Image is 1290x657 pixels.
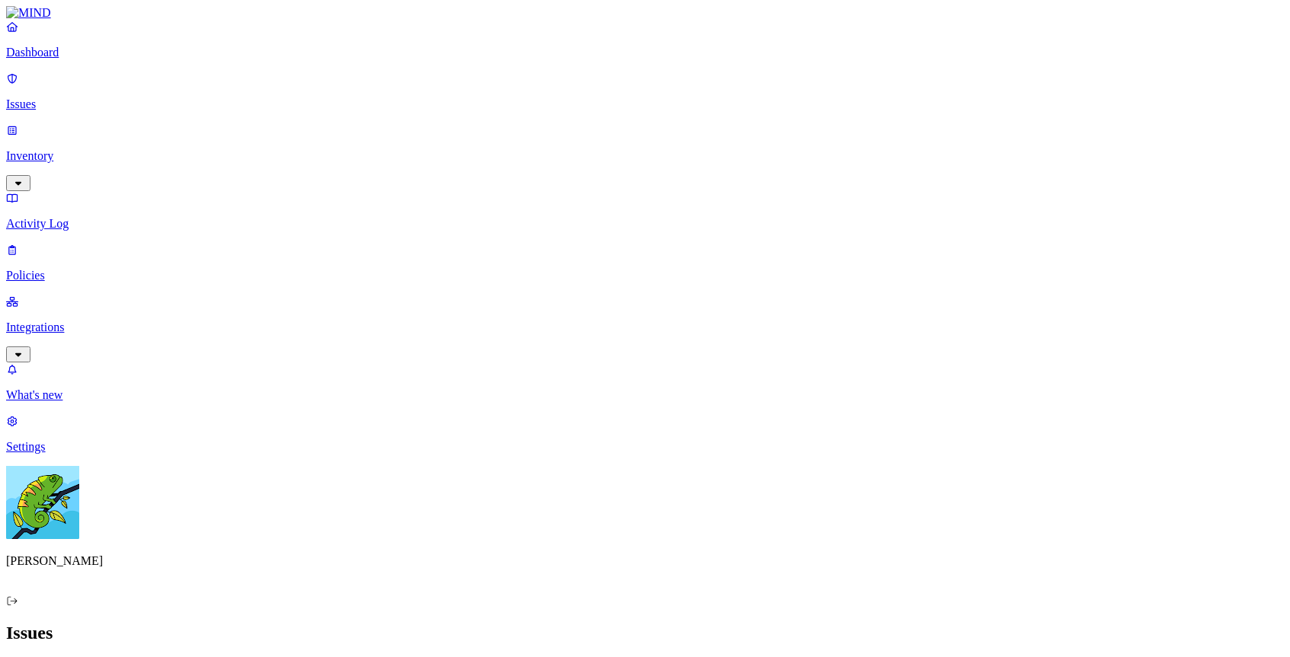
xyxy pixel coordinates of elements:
[6,46,1284,59] p: Dashboard
[6,466,79,539] img: Yuval Meshorer
[6,97,1284,111] p: Issues
[6,269,1284,282] p: Policies
[6,6,51,20] img: MIND
[6,149,1284,163] p: Inventory
[6,554,1284,568] p: [PERSON_NAME]
[6,217,1284,231] p: Activity Log
[6,440,1284,454] p: Settings
[6,388,1284,402] p: What's new
[6,321,1284,334] p: Integrations
[6,623,1284,643] h2: Issues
